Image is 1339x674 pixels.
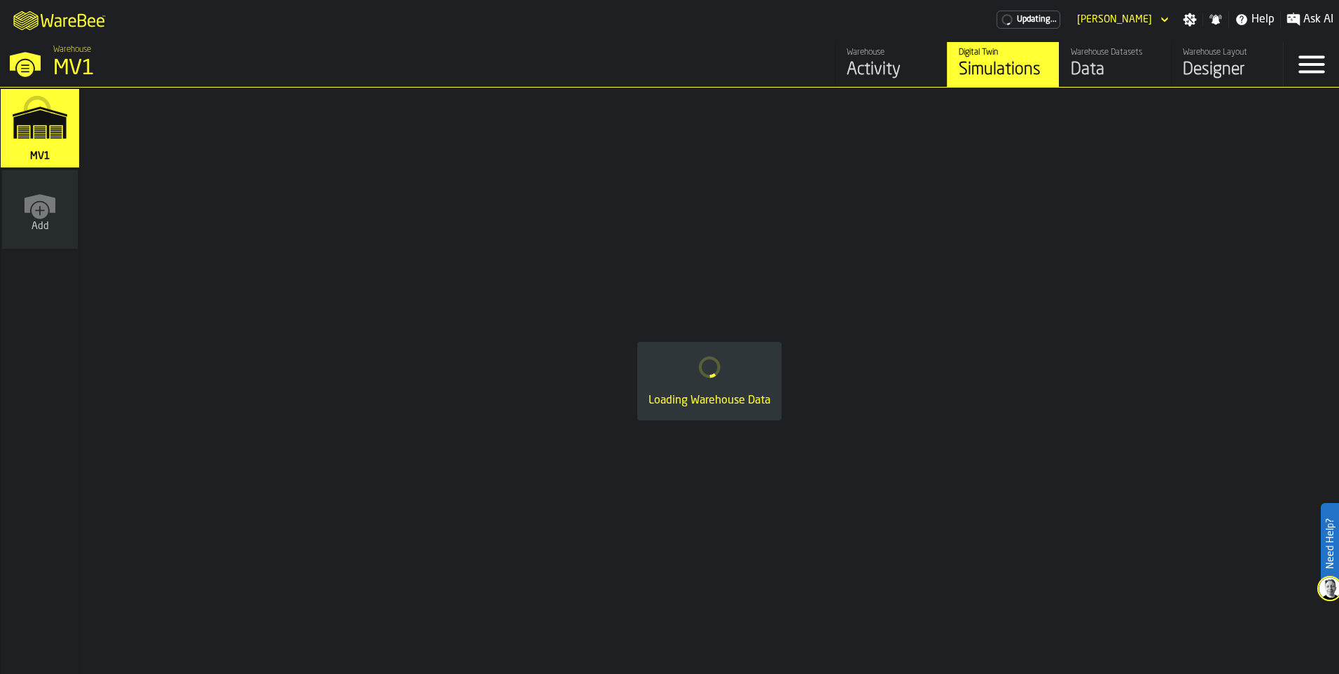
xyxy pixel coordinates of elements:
[835,42,947,87] a: link-to-/wh/i/3ccf57d1-1e0c-4a81-a3bb-c2011c5f0d50/feed/
[53,56,431,81] div: MV1
[947,42,1059,87] a: link-to-/wh/i/3ccf57d1-1e0c-4a81-a3bb-c2011c5f0d50/simulations
[1071,11,1172,28] div: DropdownMenuValue-Aaron Tamborski Tamborski
[1284,42,1339,87] label: button-toggle-Menu
[32,221,49,232] span: Add
[53,45,91,55] span: Warehouse
[1251,11,1275,28] span: Help
[648,392,770,409] div: Loading Warehouse Data
[959,48,1048,57] div: Digital Twin
[1071,59,1160,81] div: Data
[997,11,1060,29] a: link-to-/wh/i/3ccf57d1-1e0c-4a81-a3bb-c2011c5f0d50/pricing/
[1,89,79,170] a: link-to-/wh/i/3ccf57d1-1e0c-4a81-a3bb-c2011c5f0d50/simulations
[959,59,1048,81] div: Simulations
[1177,13,1202,27] label: button-toggle-Settings
[1077,14,1152,25] div: DropdownMenuValue-Aaron Tamborski Tamborski
[1281,11,1339,28] label: button-toggle-Ask AI
[1171,42,1283,87] a: link-to-/wh/i/3ccf57d1-1e0c-4a81-a3bb-c2011c5f0d50/designer
[1017,15,1057,25] span: Updating...
[1203,13,1228,27] label: button-toggle-Notifications
[847,59,936,81] div: Activity
[1183,48,1272,57] div: Warehouse Layout
[1059,42,1171,87] a: link-to-/wh/i/3ccf57d1-1e0c-4a81-a3bb-c2011c5f0d50/data
[1303,11,1333,28] span: Ask AI
[997,11,1060,29] div: Menu Subscription
[1183,59,1272,81] div: Designer
[2,170,78,252] a: link-to-/wh/new
[1071,48,1160,57] div: Warehouse Datasets
[1229,11,1280,28] label: button-toggle-Help
[847,48,936,57] div: Warehouse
